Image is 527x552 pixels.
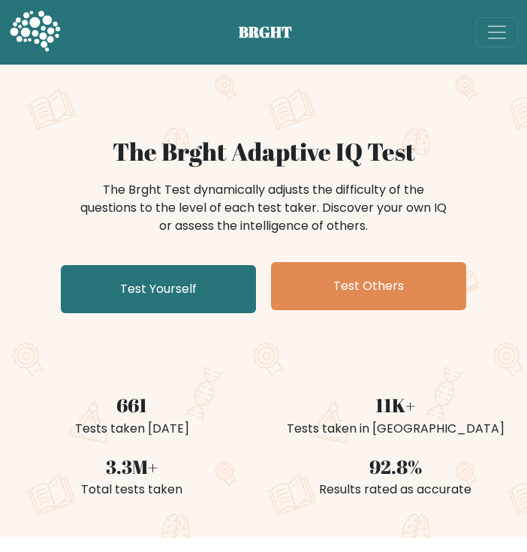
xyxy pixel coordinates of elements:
[9,391,254,420] div: 661
[61,265,256,313] a: Test Yourself
[9,481,254,499] div: Total tests taken
[273,481,518,499] div: Results rated as accurate
[76,181,451,235] div: The Brght Test dynamically adjusts the difficulty of the questions to the level of each test take...
[9,420,254,438] div: Tests taken [DATE]
[239,21,311,44] span: BRGHT
[273,453,518,481] div: 92.8%
[273,391,518,420] div: 11K+
[271,262,466,310] a: Test Others
[273,420,518,438] div: Tests taken in [GEOGRAPHIC_DATA]
[476,17,518,47] button: Toggle navigation
[9,453,254,481] div: 3.3M+
[9,137,518,166] h1: The Brght Adaptive IQ Test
